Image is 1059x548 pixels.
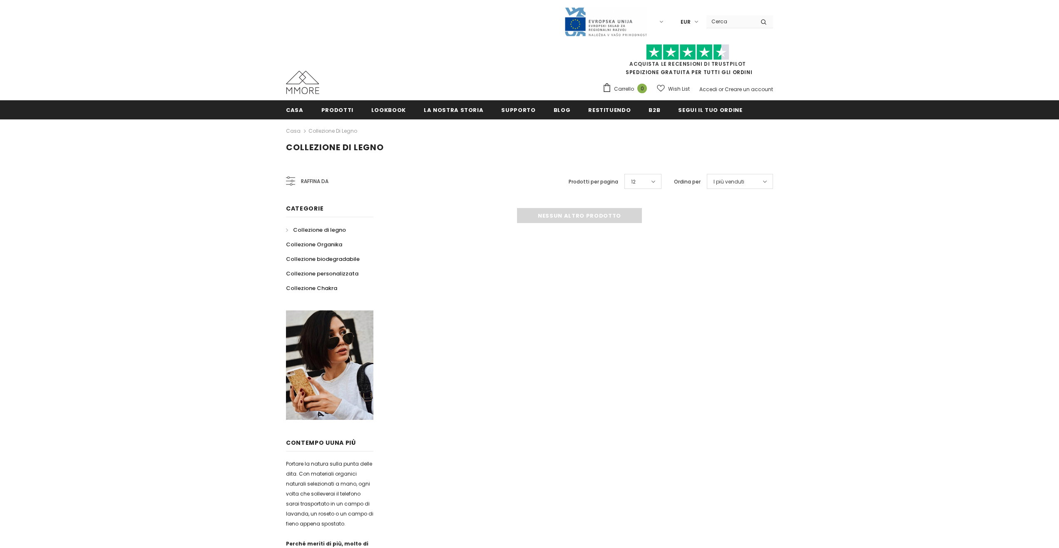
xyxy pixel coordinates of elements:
[501,100,535,119] a: supporto
[554,100,571,119] a: Blog
[614,85,634,93] span: Carrello
[564,18,647,25] a: Javni Razpis
[286,252,360,266] a: Collezione biodegradabile
[501,106,535,114] span: supporto
[646,44,729,60] img: Fidati di Pilot Stars
[649,106,660,114] span: B2B
[286,459,373,529] p: Portare la natura sulla punta delle dita. Con materiali organici naturali selezionati a mano, ogn...
[564,7,647,37] img: Javni Razpis
[424,106,483,114] span: La nostra storia
[286,126,301,136] a: Casa
[286,106,303,114] span: Casa
[286,241,342,248] span: Collezione Organika
[678,100,742,119] a: Segui il tuo ordine
[293,226,346,234] span: Collezione di legno
[657,82,690,96] a: Wish List
[602,48,773,76] span: SPEDIZIONE GRATUITA PER TUTTI GLI ORDINI
[286,204,323,213] span: Categorie
[588,106,631,114] span: Restituendo
[681,18,691,26] span: EUR
[725,86,773,93] a: Creare un account
[301,177,328,186] span: Raffina da
[424,100,483,119] a: La nostra storia
[674,178,701,186] label: Ordina per
[321,106,353,114] span: Prodotti
[371,106,406,114] span: Lookbook
[602,83,651,95] a: Carrello 0
[649,100,660,119] a: B2B
[286,223,346,237] a: Collezione di legno
[629,60,746,67] a: Acquista le recensioni di TrustPilot
[286,237,342,252] a: Collezione Organika
[699,86,717,93] a: Accedi
[631,178,636,186] span: 12
[668,85,690,93] span: Wish List
[286,284,337,292] span: Collezione Chakra
[286,141,384,153] span: Collezione di legno
[286,100,303,119] a: Casa
[713,178,744,186] span: I più venduti
[678,106,742,114] span: Segui il tuo ordine
[286,270,358,278] span: Collezione personalizzata
[286,439,356,447] span: contempo uUna più
[286,266,358,281] a: Collezione personalizzata
[588,100,631,119] a: Restituendo
[308,127,357,134] a: Collezione di legno
[569,178,618,186] label: Prodotti per pagina
[554,106,571,114] span: Blog
[718,86,723,93] span: or
[286,281,337,295] a: Collezione Chakra
[371,100,406,119] a: Lookbook
[286,255,360,263] span: Collezione biodegradabile
[286,71,319,94] img: Casi MMORE
[321,100,353,119] a: Prodotti
[637,84,647,93] span: 0
[706,15,754,27] input: Search Site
